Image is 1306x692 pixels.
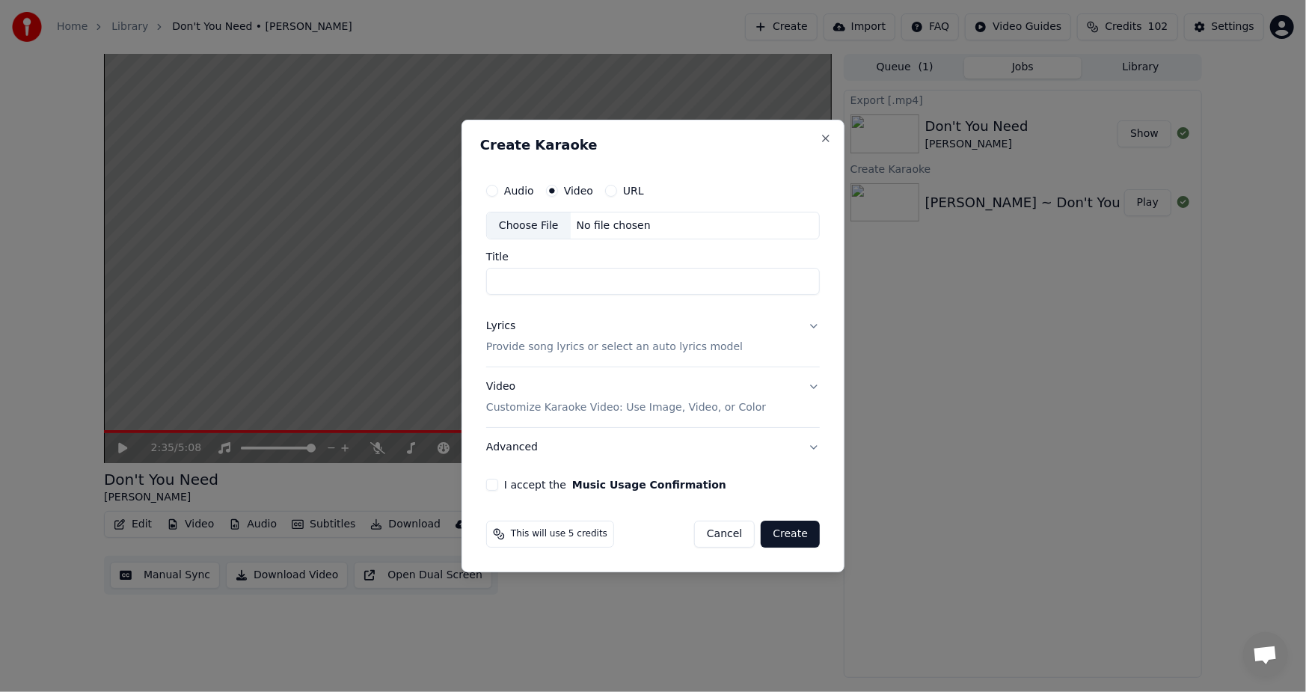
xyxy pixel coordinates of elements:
button: LyricsProvide song lyrics or select an auto lyrics model [486,307,820,367]
label: Audio [504,186,534,196]
button: Advanced [486,428,820,467]
label: Title [486,252,820,263]
div: Video [486,380,766,416]
button: I accept the [572,480,726,490]
button: Cancel [694,521,755,548]
button: VideoCustomize Karaoke Video: Use Image, Video, or Color [486,368,820,428]
span: This will use 5 credits [511,528,607,540]
div: No file chosen [571,218,657,233]
p: Provide song lyrics or select an auto lyrics model [486,340,743,355]
p: Customize Karaoke Video: Use Image, Video, or Color [486,400,766,415]
button: Create [761,521,820,548]
div: Lyrics [486,319,515,334]
label: Video [564,186,593,196]
label: I accept the [504,480,726,490]
h2: Create Karaoke [480,138,826,152]
label: URL [623,186,644,196]
div: Choose File [487,212,571,239]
